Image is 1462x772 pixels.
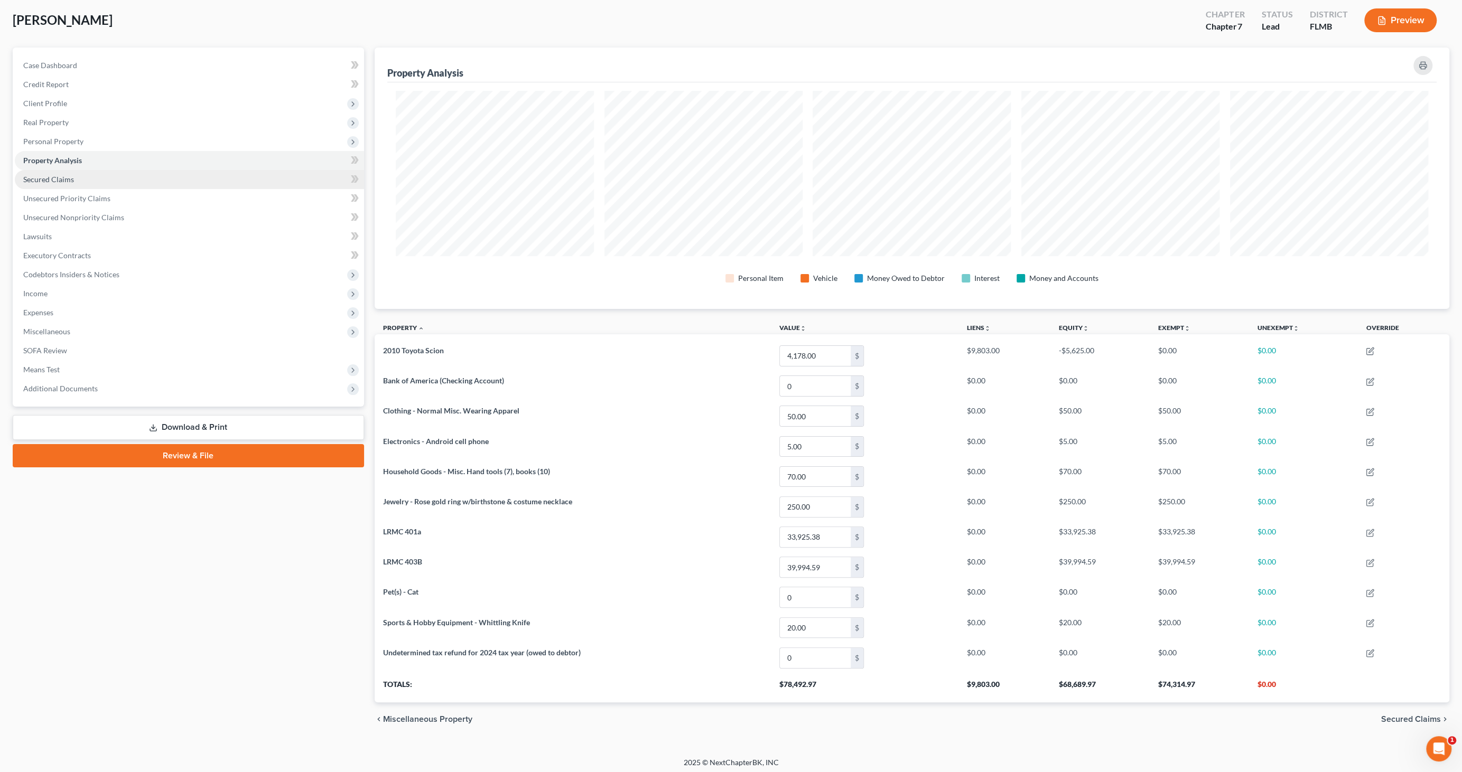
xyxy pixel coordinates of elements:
td: $0.00 [958,522,1050,552]
span: SOFA Review [23,346,67,355]
div: $ [851,618,863,638]
i: unfold_more [800,325,806,332]
a: Unexemptunfold_more [1258,324,1299,332]
div: District [1309,8,1347,21]
span: Undetermined tax refund for 2024 tax year (owed to debtor) [383,648,581,657]
td: $9,803.00 [958,341,1050,371]
td: $0.00 [958,582,1050,613]
a: Credit Report [15,75,364,94]
td: $0.00 [1249,582,1357,613]
input: 0.00 [780,346,851,366]
span: Pet(s) - Cat [383,587,418,596]
a: Unsecured Priority Claims [15,189,364,208]
div: $ [851,376,863,396]
div: $ [851,406,863,426]
i: chevron_right [1441,715,1449,723]
span: Personal Property [23,137,83,146]
td: $0.00 [1249,371,1357,401]
td: $20.00 [1150,613,1249,643]
input: 0.00 [780,497,851,517]
td: $0.00 [958,492,1050,522]
i: unfold_more [984,325,991,332]
td: $0.00 [1249,492,1357,522]
i: unfold_more [1293,325,1299,332]
div: Interest [974,273,1000,284]
div: $ [851,467,863,487]
span: Electronics - Android cell phone [383,437,489,446]
span: Household Goods - Misc. Hand tools (7), books (10) [383,467,550,476]
div: Lead [1261,21,1292,33]
a: Secured Claims [15,170,364,189]
td: $5.00 [1150,431,1249,462]
input: 0.00 [780,406,851,426]
a: Equityunfold_more [1058,324,1088,332]
span: LRMC 401a [383,527,421,536]
div: Status [1261,8,1292,21]
td: $250.00 [1150,492,1249,522]
span: Expenses [23,308,53,317]
a: Property expand_less [383,324,424,332]
span: Client Profile [23,99,67,108]
div: Personal Item [738,273,784,284]
th: $78,492.97 [771,673,958,702]
span: Additional Documents [23,384,98,393]
a: Liensunfold_more [967,324,991,332]
span: Unsecured Priority Claims [23,194,110,203]
span: 2010 Toyota Scion [383,346,444,355]
span: Property Analysis [23,156,82,165]
span: Lawsuits [23,232,52,241]
td: $0.00 [958,371,1050,401]
div: FLMB [1309,21,1347,33]
td: $0.00 [958,431,1050,462]
td: $0.00 [1249,401,1357,431]
span: Clothing - Normal Misc. Wearing Apparel [383,406,519,415]
i: unfold_more [1082,325,1088,332]
a: SOFA Review [15,341,364,360]
span: Jewelry - Rose gold ring w/birthstone & costume necklace [383,497,572,506]
div: $ [851,346,863,366]
a: Valueunfold_more [779,324,806,332]
a: Case Dashboard [15,56,364,75]
span: Miscellaneous [23,327,70,336]
div: Property Analysis [387,67,463,79]
th: Override [1357,317,1449,341]
td: $20.00 [1050,613,1149,643]
a: Executory Contracts [15,246,364,265]
td: $70.00 [1050,462,1149,492]
span: 7 [1237,21,1242,31]
td: $0.00 [1150,643,1249,673]
div: Chapter [1206,8,1244,21]
span: Executory Contracts [23,251,91,260]
td: $0.00 [1150,371,1249,401]
th: $9,803.00 [958,673,1050,702]
td: $39,994.59 [1050,552,1149,582]
button: chevron_left Miscellaneous Property [375,715,472,723]
span: Sports & Hobby Equipment - Whittling Knife [383,618,530,627]
th: $68,689.97 [1050,673,1149,702]
td: $50.00 [1050,401,1149,431]
td: $70.00 [1150,462,1249,492]
span: Miscellaneous Property [383,715,472,723]
span: Codebtors Insiders & Notices [23,270,119,279]
div: $ [851,587,863,607]
input: 0.00 [780,376,851,396]
td: $50.00 [1150,401,1249,431]
span: Real Property [23,118,69,127]
span: Secured Claims [1381,715,1441,723]
i: chevron_left [375,715,383,723]
td: $0.00 [1249,552,1357,582]
td: $0.00 [1249,643,1357,673]
th: $0.00 [1249,673,1357,702]
div: Money and Accounts [1029,273,1098,284]
span: Income [23,289,48,298]
td: $5.00 [1050,431,1149,462]
i: expand_less [418,325,424,332]
a: Property Analysis [15,151,364,170]
td: $0.00 [958,643,1050,673]
td: $0.00 [1050,371,1149,401]
td: $0.00 [1050,582,1149,613]
td: $0.00 [958,462,1050,492]
td: $0.00 [958,613,1050,643]
td: $0.00 [1150,582,1249,613]
div: $ [851,437,863,457]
